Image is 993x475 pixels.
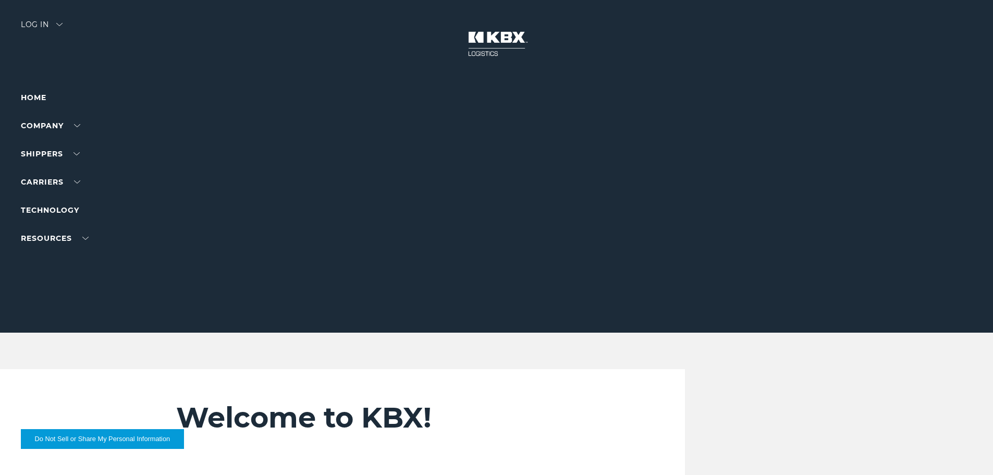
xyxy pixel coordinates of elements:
[21,205,79,215] a: Technology
[21,21,63,36] div: Log in
[56,23,63,26] img: arrow
[21,93,46,102] a: Home
[21,177,80,187] a: Carriers
[21,149,80,159] a: SHIPPERS
[176,400,623,435] h2: Welcome to KBX!
[21,429,184,449] button: Do Not Sell or Share My Personal Information
[458,21,536,67] img: kbx logo
[21,121,80,130] a: Company
[21,234,89,243] a: RESOURCES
